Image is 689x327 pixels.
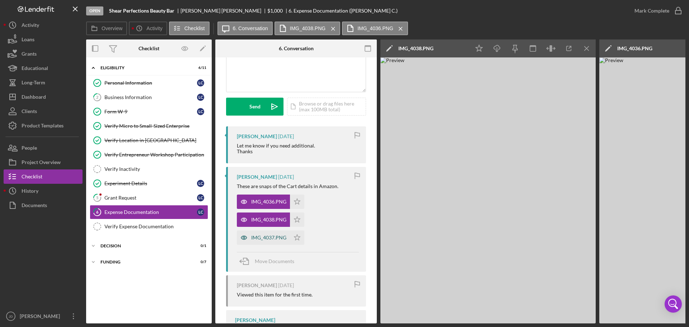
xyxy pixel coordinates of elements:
time: 2025-09-01 18:32 [278,282,294,288]
button: 6. Conversation [217,22,273,35]
label: Checklist [184,25,205,31]
button: IMG_4036.PNG [237,195,304,209]
button: Project Overview [4,155,83,169]
div: 0 / 7 [193,260,206,264]
button: Grants [4,47,83,61]
div: These are snaps of the Cart details in Amazon. [237,183,338,189]
div: L C [197,209,204,216]
button: Checklist [169,22,210,35]
img: Preview [380,57,596,323]
div: Form W-9 [104,109,197,115]
div: Decision [100,244,188,248]
button: Educational [4,61,83,75]
button: Send [226,98,283,116]
div: [PERSON_NAME] [18,309,65,325]
label: 6. Conversation [233,25,268,31]
div: [PERSON_NAME] [235,317,275,323]
div: Documents [22,198,47,214]
button: IMG_4036.PNG [342,22,408,35]
div: L C [197,194,204,201]
div: Clients [22,104,37,120]
div: Personal Information [104,80,197,86]
button: Overview [86,22,127,35]
label: Overview [102,25,122,31]
div: L C [197,108,204,115]
div: Let me know if you need additional. Thanks [237,143,316,154]
div: IMG_4036.PNG [617,46,652,51]
div: Verify Micro to Small-Sized Enterprise [104,123,208,129]
div: IMG_4037.PNG [251,235,286,240]
div: [PERSON_NAME] [PERSON_NAME] [181,8,267,14]
time: 2025-09-19 18:10 [278,134,294,139]
button: IMG_4037.PNG [237,230,304,245]
div: Verify Inactivity [104,166,208,172]
a: 2Business InformationLC [90,90,208,104]
div: IMG_4036.PNG [251,199,286,205]
div: Experiment Details [104,181,197,186]
button: History [4,184,83,198]
div: Expense Documentation [104,209,197,215]
div: History [22,184,38,200]
div: IMG_4038.PNG [251,217,286,223]
button: People [4,141,83,155]
div: Grants [22,47,37,63]
a: Verify Expense Documentation [90,219,208,234]
div: Open Intercom Messenger [665,295,682,313]
div: Grant Request [104,195,197,201]
text: JD [9,314,13,318]
a: 5Grant RequestLC [90,191,208,205]
tspan: 6 [96,210,99,214]
button: Documents [4,198,83,212]
button: Clients [4,104,83,118]
div: Checklist [139,46,159,51]
span: $1,000 [267,8,283,14]
div: IMG_4038.PNG [398,46,433,51]
div: L C [197,79,204,87]
div: Project Overview [22,155,61,171]
div: [PERSON_NAME] [237,282,277,288]
div: Verify Location in [GEOGRAPHIC_DATA] [104,137,208,143]
a: Verify Entrepreneur Workshop Participation [90,148,208,162]
div: Checklist [22,169,42,186]
span: Move Documents [255,258,294,264]
div: Verify Entrepreneur Workshop Participation [104,152,208,158]
div: Activity [22,18,39,34]
a: Verify Location in [GEOGRAPHIC_DATA] [90,133,208,148]
button: Product Templates [4,118,83,133]
div: L C [197,94,204,101]
a: Activity [4,18,83,32]
a: Form W-9LC [90,104,208,119]
tspan: 5 [96,195,98,200]
div: People [22,141,37,157]
div: L C [197,180,204,187]
a: Dashboard [4,90,83,104]
button: JD[PERSON_NAME] [4,309,83,323]
div: 6. Conversation [279,46,314,51]
div: Viewed this item for the first time. [237,292,313,298]
button: Activity [129,22,167,35]
a: Personal InformationLC [90,76,208,90]
label: Activity [146,25,162,31]
a: Verify Micro to Small-Sized Enterprise [90,119,208,133]
button: Loans [4,32,83,47]
div: Open [86,6,103,15]
button: Checklist [4,169,83,184]
button: IMG_4038.PNG [237,212,304,227]
button: Move Documents [237,252,301,270]
div: [PERSON_NAME] [237,134,277,139]
div: ELIGIBILITY [100,66,188,70]
div: Loans [22,32,34,48]
div: Dashboard [22,90,46,106]
label: IMG_4038.PNG [290,25,326,31]
div: 6. Expense Documentation ([PERSON_NAME] C.) [289,8,398,14]
label: IMG_4036.PNG [357,25,393,31]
